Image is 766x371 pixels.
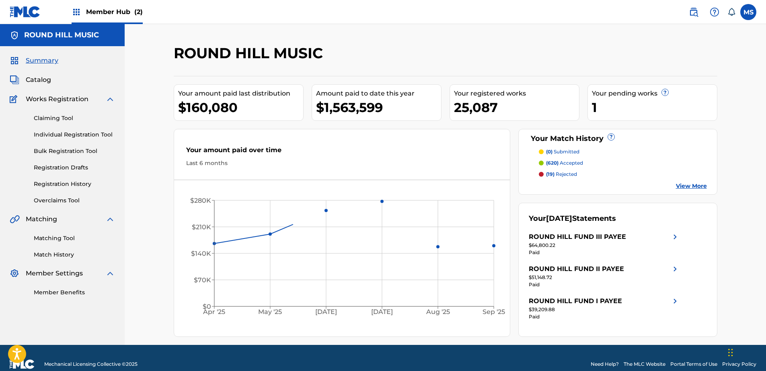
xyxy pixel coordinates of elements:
a: Public Search [686,4,702,20]
span: Works Registration [26,94,88,104]
iframe: Chat Widget [726,332,766,371]
div: Your amount paid over time [186,145,498,159]
div: User Menu [740,4,756,20]
img: expand [105,94,115,104]
a: ROUND HILL FUND I PAYEEright chevron icon$39,209.88Paid [529,296,680,320]
a: Member Benefits [34,288,115,297]
div: Drag [728,340,733,365]
div: Paid [529,313,680,320]
span: (2) [134,8,143,16]
img: Summary [10,56,19,65]
h2: ROUND HILL MUSIC [174,44,327,62]
a: The MLC Website [624,361,665,368]
h5: ROUND HILL MUSIC [24,31,99,40]
img: logo [10,359,35,369]
div: $160,080 [178,98,303,116]
div: $64,800.22 [529,242,680,249]
img: Member Settings [10,269,19,278]
tspan: $280K [190,197,211,204]
a: View More [676,182,707,190]
span: ? [608,134,614,140]
tspan: Aug '25 [426,308,450,316]
img: expand [105,214,115,224]
a: ROUND HILL FUND III PAYEEright chevron icon$64,800.22Paid [529,232,680,256]
img: right chevron icon [670,264,680,274]
a: Matching Tool [34,234,115,243]
a: Need Help? [591,361,619,368]
tspan: Apr '25 [203,308,225,316]
a: Registration Drafts [34,163,115,172]
a: (0) submitted [539,148,707,155]
tspan: Sep '25 [483,308,505,316]
span: [DATE] [546,214,572,223]
tspan: $140K [191,250,211,257]
span: ? [662,89,668,96]
div: 1 [592,98,717,116]
img: Top Rightsholders [72,7,81,17]
a: CatalogCatalog [10,75,51,85]
span: Catalog [26,75,51,85]
div: $1,563,599 [316,98,441,116]
span: Mechanical Licensing Collective © 2025 [44,361,138,368]
a: SummarySummary [10,56,58,65]
div: $51,148.72 [529,274,680,281]
div: Paid [529,281,680,288]
tspan: [DATE] [315,308,337,316]
div: ROUND HILL FUND III PAYEE [529,232,626,242]
tspan: May '25 [258,308,282,316]
div: Your registered works [454,89,579,98]
img: MLC Logo [10,6,41,18]
img: expand [105,269,115,278]
img: Accounts [10,31,19,40]
a: Match History [34,251,115,259]
span: Summary [26,56,58,65]
div: ROUND HILL FUND I PAYEE [529,296,622,306]
div: 25,087 [454,98,579,116]
span: Member Hub [86,7,143,16]
a: Registration History [34,180,115,188]
a: (620) accepted [539,159,707,167]
a: Bulk Registration Tool [34,147,115,155]
div: Help [706,4,723,20]
span: (620) [546,160,559,166]
div: ROUND HILL FUND II PAYEE [529,264,624,274]
a: Privacy Policy [722,361,756,368]
div: Paid [529,249,680,256]
img: right chevron icon [670,232,680,242]
p: submitted [546,148,579,155]
span: Member Settings [26,269,83,278]
img: Catalog [10,75,19,85]
tspan: $210K [192,223,211,231]
a: (19) rejected [539,171,707,178]
tspan: $0 [203,303,211,310]
img: Matching [10,214,20,224]
span: (0) [546,149,552,155]
div: Your pending works [592,89,717,98]
a: Individual Registration Tool [34,130,115,139]
img: search [689,7,698,17]
p: accepted [546,159,583,167]
img: Works Registration [10,94,20,104]
img: help [710,7,719,17]
span: Matching [26,214,57,224]
a: Portal Terms of Use [670,361,717,368]
div: Your amount paid last distribution [178,89,303,98]
div: Last 6 months [186,159,498,167]
div: $39,209.88 [529,306,680,313]
tspan: $70K [194,276,211,284]
div: Notifications [727,8,735,16]
img: right chevron icon [670,296,680,306]
a: Overclaims Tool [34,196,115,205]
div: Amount paid to date this year [316,89,441,98]
div: Your Match History [529,133,707,144]
tspan: [DATE] [371,308,393,316]
div: Your Statements [529,213,616,224]
span: (19) [546,171,554,177]
a: ROUND HILL FUND II PAYEEright chevron icon$51,148.72Paid [529,264,680,288]
p: rejected [546,171,577,178]
a: Claiming Tool [34,114,115,122]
